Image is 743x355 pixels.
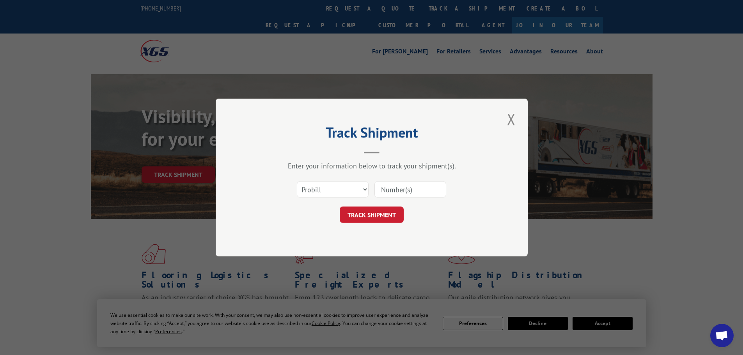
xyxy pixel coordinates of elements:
a: Open chat [710,324,734,347]
button: Close modal [505,108,518,130]
h2: Track Shipment [255,127,489,142]
button: TRACK SHIPMENT [340,207,404,223]
input: Number(s) [374,181,446,198]
div: Enter your information below to track your shipment(s). [255,161,489,170]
